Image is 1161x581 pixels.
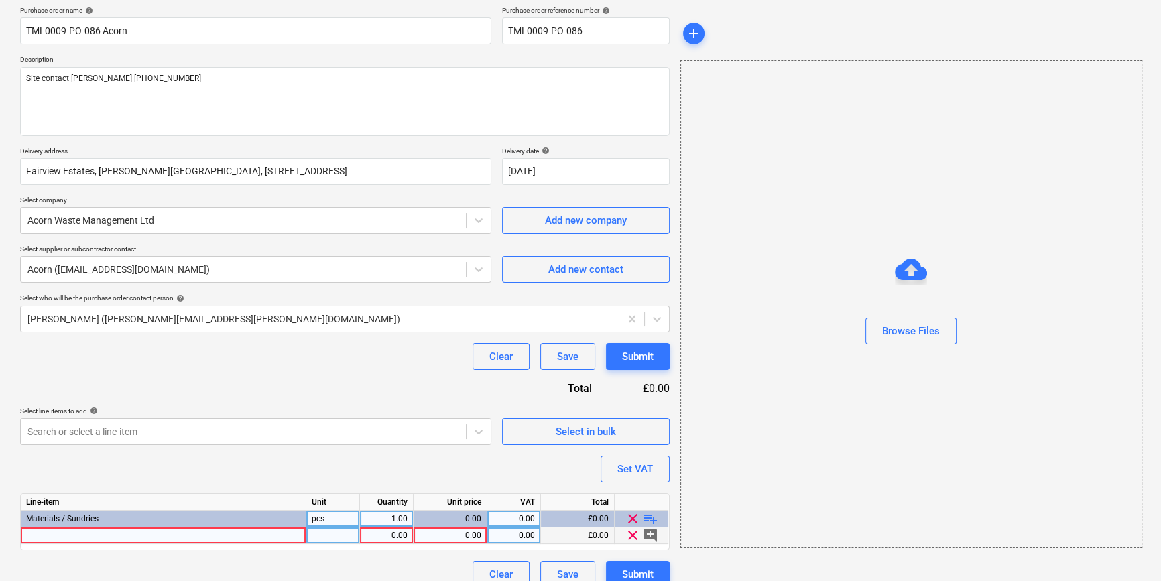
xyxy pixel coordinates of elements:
div: VAT [487,494,541,511]
div: £0.00 [613,381,670,396]
div: 1.00 [365,511,408,527]
button: Select in bulk [502,418,670,445]
iframe: Chat Widget [1094,517,1161,581]
p: Select supplier or subcontractor contact [20,245,491,256]
button: Add new contact [502,256,670,283]
input: Delivery date not specified [502,158,670,185]
div: Clear [489,348,513,365]
span: add [686,25,702,42]
div: Unit price [414,494,487,511]
textarea: Site contact [PERSON_NAME] [PHONE_NUMBER] [20,67,670,136]
input: Document name [20,17,491,44]
span: Materials / Sundries [26,514,99,523]
div: Add new company [545,212,627,229]
div: Total [495,381,613,396]
button: Submit [606,343,670,370]
div: Save [557,348,578,365]
div: Add new contact [548,261,623,278]
span: help [174,294,184,302]
div: £0.00 [541,511,615,527]
div: Unit [306,494,360,511]
button: Save [540,343,595,370]
div: Purchase order name [20,6,491,15]
div: Quantity [360,494,414,511]
div: Total [541,494,615,511]
span: help [87,407,98,415]
p: Description [20,55,670,66]
span: clear [625,527,641,543]
span: add_comment [642,527,658,543]
div: Line-item [21,494,306,511]
button: Add new company [502,207,670,234]
div: £0.00 [541,527,615,544]
button: Set VAT [601,456,670,482]
span: help [599,7,610,15]
div: 0.00 [365,527,408,544]
button: Clear [473,343,530,370]
div: Browse Files [680,60,1142,548]
div: Submit [622,348,654,365]
input: Reference number [502,17,670,44]
span: playlist_add [642,511,658,527]
div: pcs [306,511,360,527]
div: 0.00 [419,511,481,527]
p: Delivery address [20,147,491,158]
div: Delivery date [502,147,670,155]
div: Purchase order reference number [502,6,670,15]
div: Select who will be the purchase order contact person [20,294,670,302]
div: 0.00 [493,527,535,544]
div: Select in bulk [556,423,616,440]
button: Browse Files [865,318,957,344]
div: 0.00 [419,527,481,544]
div: Browse Files [882,322,940,340]
input: Delivery address [20,158,491,185]
div: Set VAT [617,460,653,478]
div: 0.00 [493,511,535,527]
p: Select company [20,196,491,207]
span: clear [625,511,641,527]
span: help [82,7,93,15]
span: help [539,147,550,155]
div: Select line-items to add [20,407,491,415]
